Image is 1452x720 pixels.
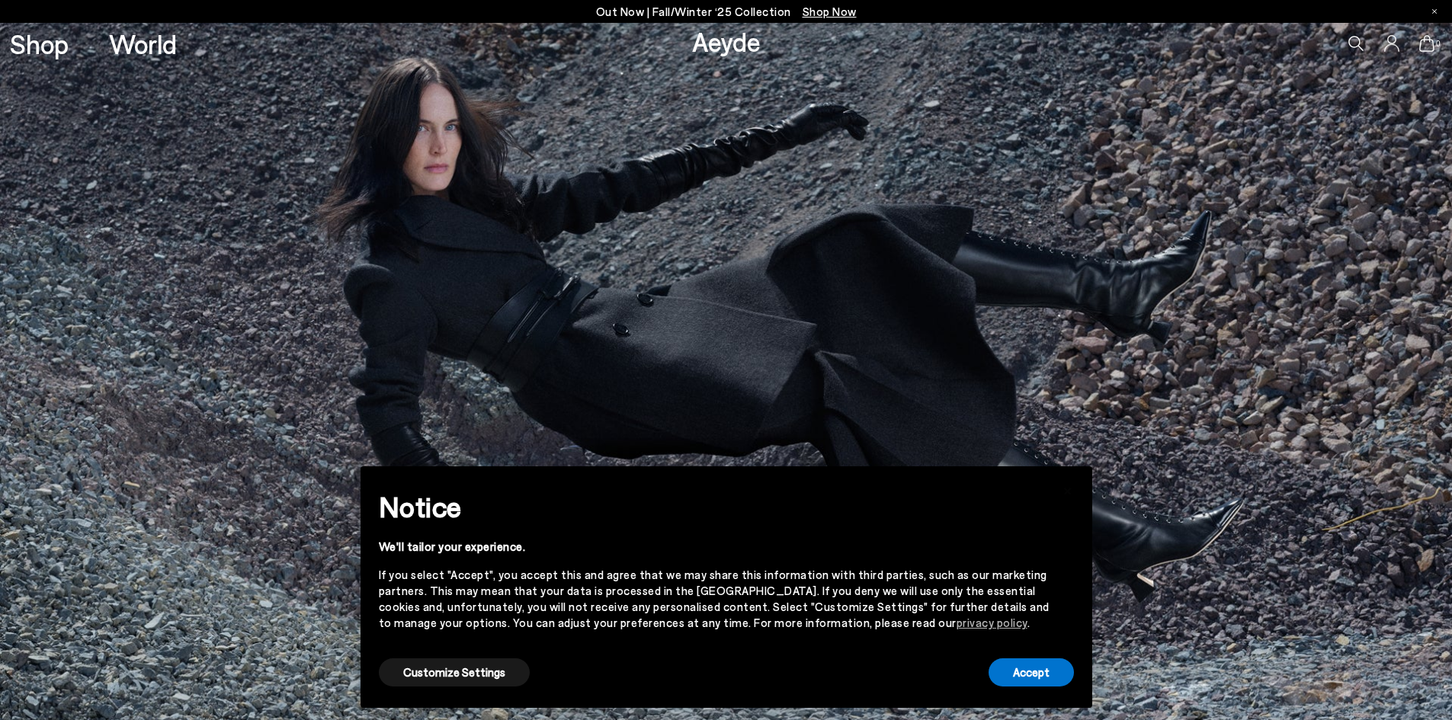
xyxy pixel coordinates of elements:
[10,30,69,57] a: Shop
[1063,478,1073,500] span: ×
[803,5,857,18] span: Navigate to /collections/new-in
[1050,471,1086,507] button: Close this notice
[379,567,1050,631] div: If you select "Accept", you accept this and agree that we may share this information with third p...
[1434,40,1442,48] span: 0
[989,658,1074,686] button: Accept
[957,616,1027,629] a: privacy policy
[692,25,761,57] a: Aeyde
[379,658,530,686] button: Customize Settings
[109,30,177,57] a: World
[596,2,857,21] p: Out Now | Fall/Winter ‘25 Collection
[379,539,1050,555] div: We'll tailor your experience.
[379,487,1050,526] h2: Notice
[1419,35,1434,52] a: 0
